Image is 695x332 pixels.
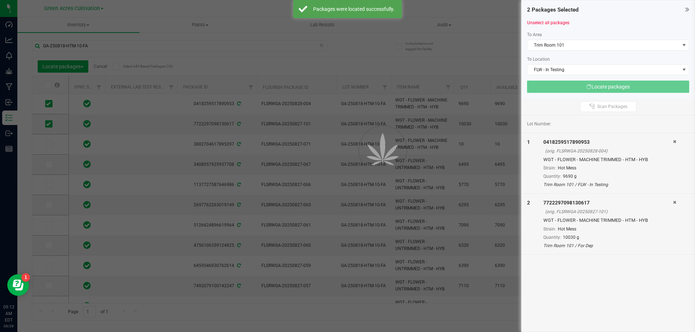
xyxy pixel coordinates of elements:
[543,174,561,179] span: Quantity:
[527,200,530,206] span: 2
[580,101,636,112] button: Scan Packages
[527,81,689,93] button: Locate packages
[543,181,673,188] div: Trim Room 101 / FLW - In Testing
[527,20,569,25] a: Unselect all packages
[527,32,542,37] span: To Area
[7,274,29,296] iframe: Resource center
[527,65,680,75] span: FLW - In Testing
[543,199,673,207] div: 7722297098130617
[545,208,673,215] div: (orig. FLSRWGA-20250827-101)
[543,165,556,171] span: Strain:
[558,165,576,171] span: Hot Mess
[527,57,550,62] span: To Location
[563,235,579,240] span: 10030 g
[311,5,396,13] div: Packages were located successfully.
[543,235,561,240] span: Quantity:
[543,242,673,249] div: Trim Room 101 / For Dep
[545,148,673,154] div: (orig. FLSRWGA-20250828-004)
[563,174,577,179] span: 9690 g
[543,138,673,146] div: 0418259517890953
[597,104,627,109] span: Scan Packages
[527,121,551,127] span: Lot Number:
[527,139,530,145] span: 1
[21,273,30,282] iframe: Resource center unread badge
[543,156,673,163] div: WGT - FLOWER - MACHINE TRIMMED - HTM - HYB
[558,227,576,232] span: Hot Mess
[543,217,673,224] div: WGT - FLOWER - MACHINE TRIMMED - HTM - HYB
[543,227,556,232] span: Strain:
[527,40,680,50] span: Trim Room 101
